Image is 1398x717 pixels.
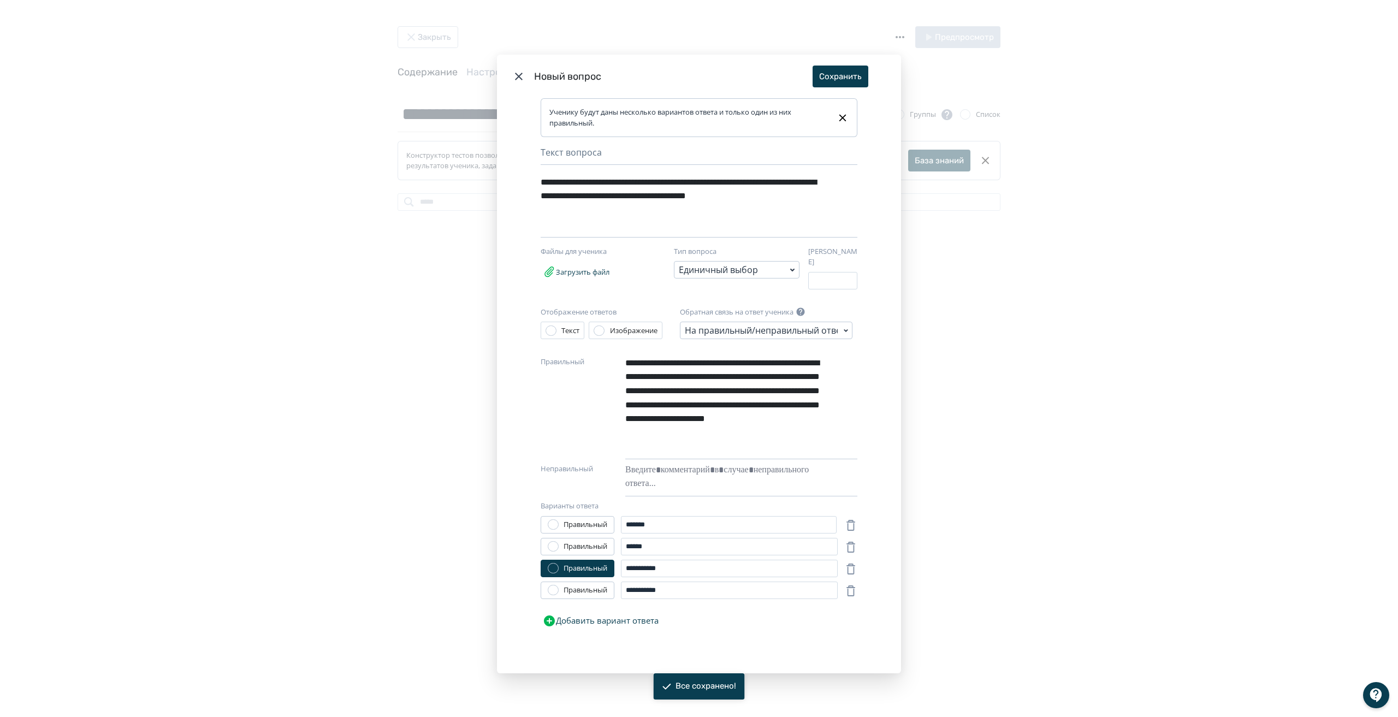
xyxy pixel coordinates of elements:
div: Единичный выбор [679,263,758,276]
div: На правильный/неправильный ответы [685,324,838,337]
label: Правильный [541,357,584,455]
label: Тип вопроса [674,246,716,257]
label: [PERSON_NAME] [808,246,857,268]
label: Обратная связь на ответ ученика [680,307,793,318]
div: Modal [497,55,901,673]
button: Сохранить [813,66,868,87]
div: Правильный [564,541,607,552]
div: Ученику будут даны несколько вариантов ответа и только один из них правильный. [549,107,828,128]
div: Файлы для ученика [541,246,655,257]
div: Изображение [610,325,657,336]
div: Текст вопроса [541,146,857,165]
div: Правильный [564,585,607,596]
div: Новый вопрос [534,69,813,84]
div: Все сохранено! [676,681,736,692]
label: Неправильный [541,464,593,492]
button: Добавить вариант ответа [541,610,661,632]
label: Отображение ответов [541,307,617,318]
div: Правильный [564,519,607,530]
div: Правильный [564,563,607,574]
div: Текст [561,325,579,336]
label: Варианты ответа [541,501,599,512]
